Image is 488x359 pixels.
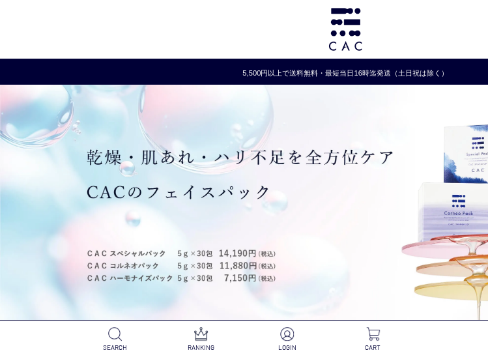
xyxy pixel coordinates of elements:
a: SEARCH [72,327,158,352]
p: CART [330,343,416,352]
p: RANKING [158,343,244,352]
a: RANKING [158,327,244,352]
a: CART [330,327,416,352]
img: logo [326,8,364,51]
p: SEARCH [72,343,158,352]
a: LOGIN [244,327,330,352]
p: LOGIN [244,343,330,352]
